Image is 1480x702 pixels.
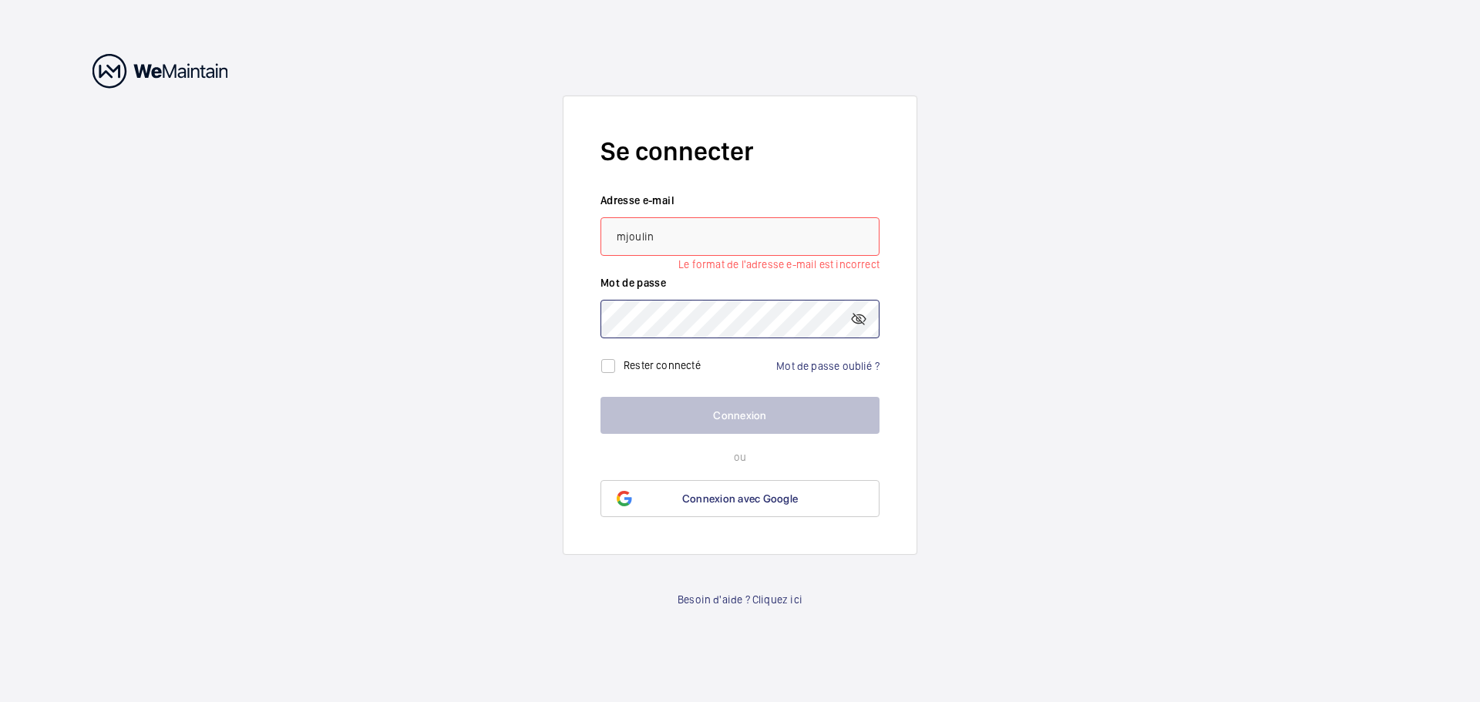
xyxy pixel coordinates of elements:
[682,492,798,505] span: Connexion avec Google
[678,592,802,607] a: Besoin d'aide ? Cliquez ici
[600,449,880,465] p: ou
[600,193,880,208] label: Adresse e-mail
[600,257,880,272] li: Le format de l'adresse e-mail est incorrect
[624,358,701,371] label: Rester connecté
[600,133,880,170] h2: Se connecter
[776,360,880,372] a: Mot de passe oublié ?
[600,275,880,291] label: Mot de passe
[600,397,880,434] button: Connexion
[600,217,880,256] input: Votre adresse e-mail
